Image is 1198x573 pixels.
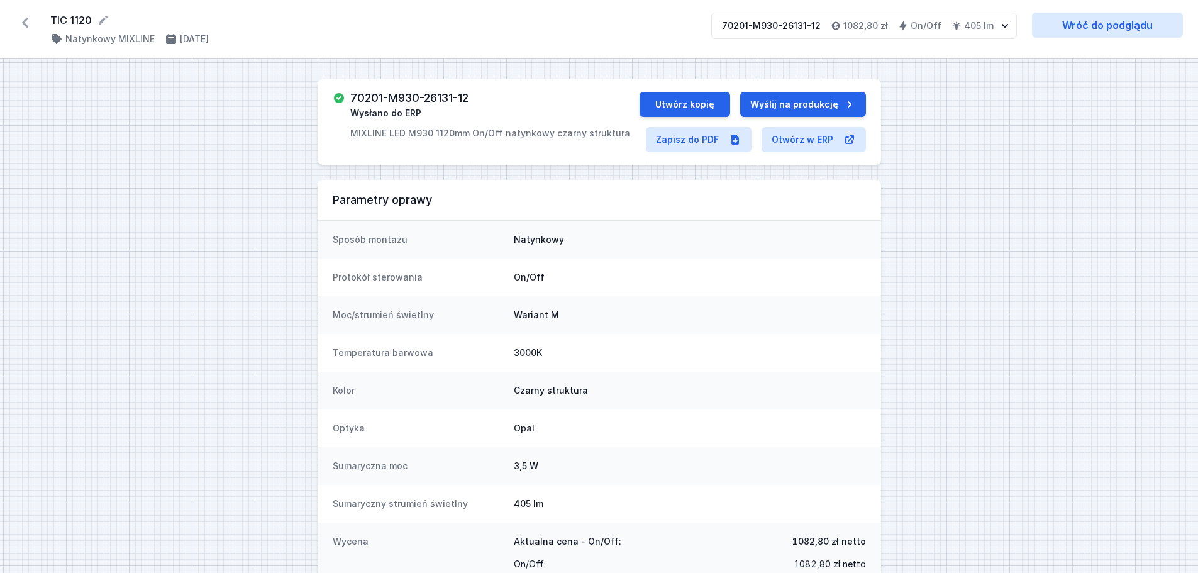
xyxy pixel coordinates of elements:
span: 1082,80 zł netto [794,555,866,573]
dt: Sumaryczna moc [333,460,504,472]
dt: Temperatura barwowa [333,347,504,359]
dt: Protokół sterowania [333,271,504,284]
dt: Sumaryczny strumień świetlny [333,498,504,510]
div: 70201-M930-26131-12 [722,19,821,32]
button: 70201-M930-26131-121082,80 złOn/Off405 lm [711,13,1017,39]
button: Edytuj nazwę projektu [97,14,109,26]
h4: On/Off [911,19,941,32]
dd: Czarny struktura [514,384,866,397]
dd: Opal [514,422,866,435]
span: On/Off : [514,555,546,573]
button: Wyślij na produkcję [740,92,866,117]
span: 1082,80 zł netto [792,535,866,548]
h3: 70201-M930-26131-12 [350,92,469,104]
a: Wróć do podglądu [1032,13,1183,38]
h4: 1082,80 zł [843,19,888,32]
dd: 3,5 W [514,460,866,472]
h4: Natynkowy MIXLINE [65,33,155,45]
h4: [DATE] [180,33,209,45]
dt: Sposób montażu [333,233,504,246]
dd: On/Off [514,271,866,284]
span: Aktualna cena - On/Off: [514,535,621,548]
dd: Wariant M [514,309,866,321]
a: Otwórz w ERP [762,127,866,152]
h4: 405 lm [964,19,994,32]
dt: Moc/strumień świetlny [333,309,504,321]
button: Utwórz kopię [640,92,730,117]
dt: Optyka [333,422,504,435]
dt: Kolor [333,384,504,397]
p: MIXLINE LED M930 1120mm On/Off natynkowy czarny struktura [350,127,630,140]
a: Zapisz do PDF [646,127,752,152]
dd: 3000K [514,347,866,359]
form: TIC 1120 [50,13,696,28]
h3: Parametry oprawy [333,192,866,208]
dd: Natynkowy [514,233,866,246]
span: Wysłano do ERP [350,107,421,120]
dd: 405 lm [514,498,866,510]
